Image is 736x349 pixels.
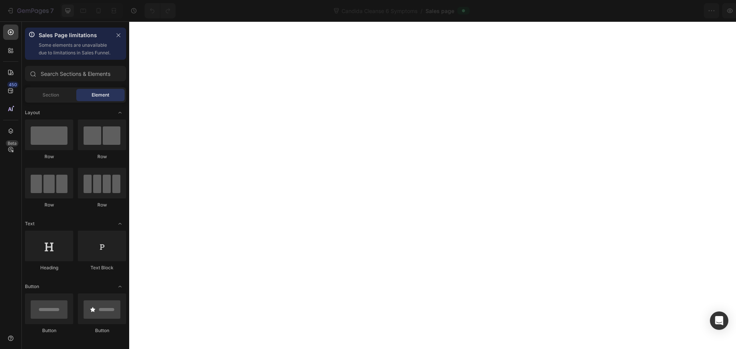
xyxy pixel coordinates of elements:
[78,327,126,334] div: Button
[685,3,717,18] button: Publish
[39,41,111,57] p: Some elements are unavailable due to limitations in Sales Funnel.
[114,107,126,119] span: Toggle open
[25,153,73,160] div: Row
[421,7,422,15] span: /
[657,3,682,18] button: Save
[129,21,736,349] iframe: Design area
[340,7,419,15] span: Candida Cleanse 6 Symptoms
[25,66,126,81] input: Search Sections & Elements
[663,8,676,14] span: Save
[145,3,176,18] div: Undo/Redo
[78,202,126,208] div: Row
[25,109,40,116] span: Layout
[25,264,73,271] div: Heading
[426,7,454,15] span: Sales page
[6,140,18,146] div: Beta
[25,283,39,290] span: Button
[43,92,59,98] span: Section
[39,31,111,40] p: Sales Page limitations
[692,7,711,15] div: Publish
[92,92,109,98] span: Element
[78,264,126,271] div: Text Block
[710,311,728,330] div: Open Intercom Messenger
[7,82,18,88] div: 450
[3,3,57,18] button: 7
[25,202,73,208] div: Row
[114,280,126,293] span: Toggle open
[25,220,34,227] span: Text
[50,6,54,15] p: 7
[25,327,73,334] div: Button
[114,218,126,230] span: Toggle open
[78,153,126,160] div: Row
